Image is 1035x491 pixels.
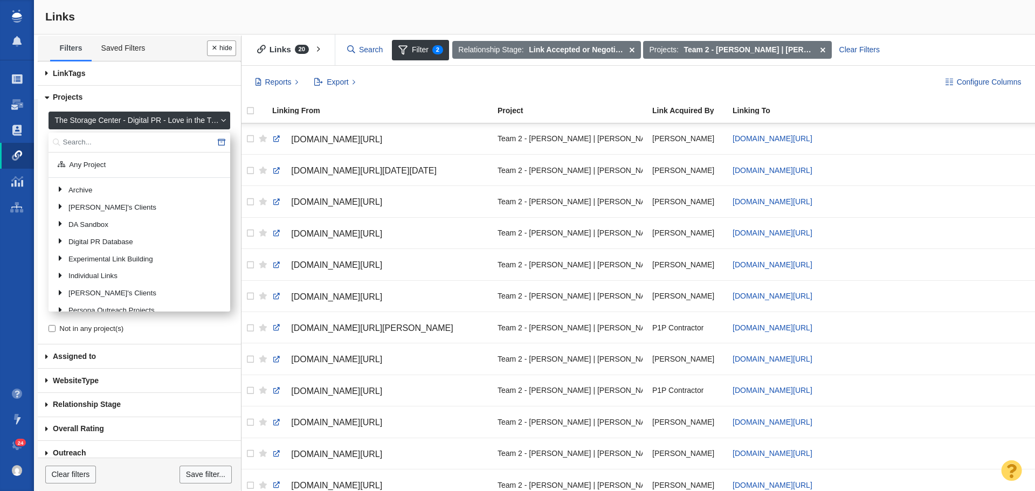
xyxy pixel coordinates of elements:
button: Done [207,40,236,56]
span: [DOMAIN_NAME][URL] [291,355,382,364]
a: [DOMAIN_NAME][URL] [733,449,812,458]
a: Persona Outreach Projects [54,303,224,319]
span: [DOMAIN_NAME][URL] [733,229,812,237]
div: Team 2 - [PERSON_NAME] | [PERSON_NAME] | [PERSON_NAME]\The Storage Center\The Storage Center - Di... [498,222,643,245]
span: Filter [392,40,449,60]
div: Team 2 - [PERSON_NAME] | [PERSON_NAME] | [PERSON_NAME]\The Storage Center\The Storage Center - Di... [498,442,643,465]
a: Assigned to [38,344,241,369]
span: [PERSON_NAME] [652,260,714,269]
a: Tags [38,61,241,86]
a: [DOMAIN_NAME][URL] [733,134,812,143]
a: Relationship Stage [38,393,241,417]
div: Team 2 - [PERSON_NAME] | [PERSON_NAME] | [PERSON_NAME]\The Storage Center\The Storage Center - Di... [498,285,643,308]
a: Filters [50,37,92,60]
span: [DOMAIN_NAME][URL] [291,292,382,301]
button: Configure Columns [939,73,1027,92]
img: buzzstream_logo_iconsimple.png [12,10,22,23]
span: P1P Contractor [652,323,703,333]
a: [DOMAIN_NAME][URL] [733,386,812,395]
a: Projects [38,86,241,110]
strong: Team 2 - [PERSON_NAME] | [PERSON_NAME] | [PERSON_NAME]\The Storage Center\The Storage Center - Di... [684,44,815,56]
td: P1P Contractor [647,312,728,343]
td: Taylor Tomita [647,186,728,217]
a: [DOMAIN_NAME][URL] [272,193,488,211]
td: Taylor Tomita [647,217,728,248]
span: [DOMAIN_NAME][URL] [291,135,382,144]
a: [PERSON_NAME]'s Clients [54,199,224,216]
span: Configure Columns [957,77,1022,88]
span: [DOMAIN_NAME][URL] [733,418,812,426]
span: [DOMAIN_NAME][URL] [291,197,382,206]
a: Individual Links [54,268,224,285]
a: Type [38,369,241,393]
span: [DOMAIN_NAME][URL] [291,260,382,269]
a: [DOMAIN_NAME][URL] [733,166,812,175]
input: Search [343,40,388,59]
div: Team 2 - [PERSON_NAME] | [PERSON_NAME] | [PERSON_NAME]\The Storage Center\The Storage Center - Di... [498,316,643,339]
div: Linking From [272,107,496,114]
a: [DOMAIN_NAME][URL][PERSON_NAME] [272,319,488,337]
span: Not in any project(s) [59,324,123,334]
a: [DOMAIN_NAME][URL] [733,323,812,332]
a: Experimental Link Building [54,251,224,267]
span: [DOMAIN_NAME][URL] [291,481,382,490]
span: [PERSON_NAME] [652,291,714,301]
a: Digital PR Database [54,234,224,250]
div: Project [498,107,651,114]
a: [DOMAIN_NAME][URL] [733,355,812,363]
span: Relationship Stage: [458,44,523,56]
a: Save filter... [180,466,231,484]
strong: Link Accepted or Negotiating [529,44,624,56]
td: Taylor Tomita [647,155,728,186]
span: P1P Contractor [652,385,703,395]
td: Kyle Ochsner [647,280,728,312]
a: Clear filters [45,466,96,484]
a: [DOMAIN_NAME][URL][DATE][DATE] [272,162,488,180]
a: [DOMAIN_NAME][URL] [733,260,812,269]
a: [DOMAIN_NAME][URL] [733,197,812,206]
a: [DOMAIN_NAME][URL] [733,292,812,300]
span: [PERSON_NAME] [652,354,714,364]
div: Team 2 - [PERSON_NAME] | [PERSON_NAME] | [PERSON_NAME]\The Storage Center\The Storage Center - Di... [498,410,643,433]
span: Any Project [69,160,106,170]
button: Reports [249,73,305,92]
td: Taylor Tomita [647,438,728,469]
td: Taylor Tomita [647,249,728,280]
span: 2 [432,45,443,54]
a: [DOMAIN_NAME][URL] [272,288,488,306]
div: Clear Filters [833,41,886,59]
a: Link Acquired By [652,107,732,116]
input: Search... [49,133,230,153]
span: [PERSON_NAME] [652,228,714,238]
a: Archive [54,182,224,198]
span: [PERSON_NAME] [652,417,714,427]
div: Team 2 - [PERSON_NAME] | [PERSON_NAME] | [PERSON_NAME]\The Storage Center\The Storage Center - Di... [498,127,643,150]
a: Linking From [272,107,496,116]
td: Kyle Ochsner [647,343,728,375]
a: Overall Rating [38,417,241,441]
a: [DOMAIN_NAME][URL] [272,382,488,400]
span: Reports [265,77,292,88]
span: [DOMAIN_NAME][URL] [291,418,382,427]
span: [PERSON_NAME] [652,448,714,458]
td: Kyle Ochsner [647,406,728,438]
div: Team 2 - [PERSON_NAME] | [PERSON_NAME] | [PERSON_NAME]\The Storage Center\The Storage Center - Di... [498,347,643,370]
a: [DOMAIN_NAME][URL] [272,350,488,369]
img: d3895725eb174adcf95c2ff5092785ef [12,465,23,476]
td: P1P Contractor [647,375,728,406]
span: [PERSON_NAME] [652,480,714,490]
span: Projects: [649,44,678,56]
span: 24 [15,439,26,447]
span: [PERSON_NAME] [652,197,714,206]
a: [PERSON_NAME]'s Clients [54,286,224,302]
span: Links [45,10,75,23]
div: Link Acquired By [652,107,732,114]
span: [DOMAIN_NAME][URL][DATE][DATE] [291,166,437,175]
a: [DOMAIN_NAME][URL] [272,256,488,274]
